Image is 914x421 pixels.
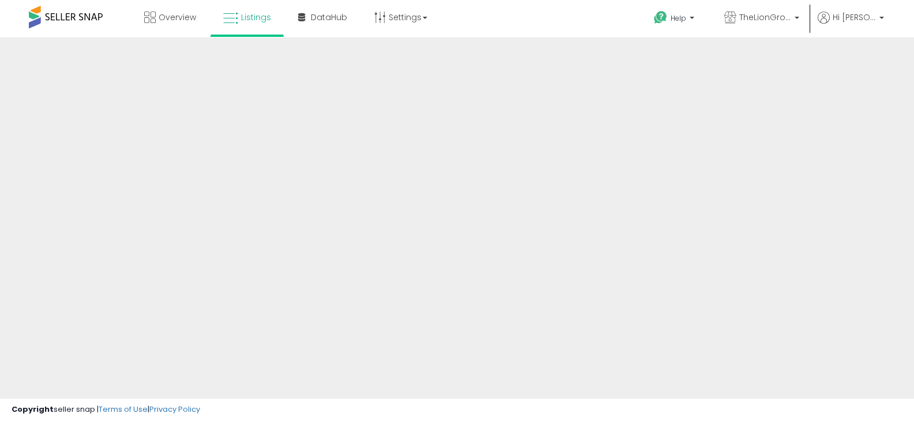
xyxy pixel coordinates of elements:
span: TheLionGroup US [739,12,791,23]
span: Overview [159,12,196,23]
a: Terms of Use [99,404,148,415]
span: Hi [PERSON_NAME] [833,12,876,23]
a: Help [645,2,706,37]
div: seller snap | | [12,404,200,415]
strong: Copyright [12,404,54,415]
i: Get Help [653,10,668,25]
span: Listings [241,12,271,23]
a: Hi [PERSON_NAME] [818,12,884,37]
span: DataHub [311,12,347,23]
a: Privacy Policy [149,404,200,415]
span: Help [671,13,686,23]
